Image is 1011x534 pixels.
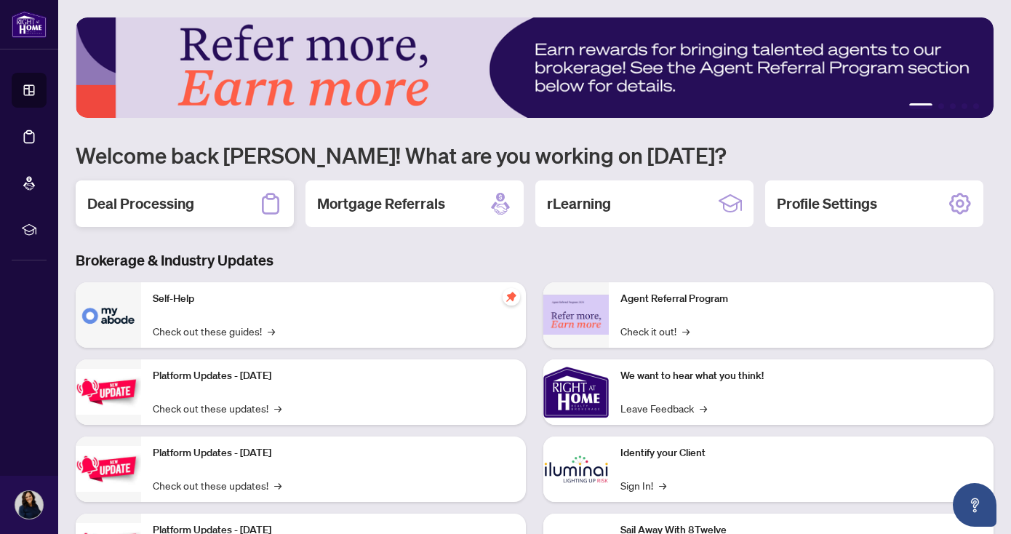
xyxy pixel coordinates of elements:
p: Identify your Client [620,445,982,461]
button: Open asap [953,483,996,527]
a: Check out these guides!→ [153,323,275,339]
a: Check out these updates!→ [153,477,281,493]
p: Agent Referral Program [620,291,982,307]
h2: Deal Processing [87,194,194,214]
span: → [659,477,666,493]
img: logo [12,11,47,38]
span: → [274,477,281,493]
a: Leave Feedback→ [620,400,707,416]
p: We want to hear what you think! [620,368,982,384]
p: Self-Help [153,291,514,307]
a: Check it out!→ [620,323,690,339]
button: 1 [909,103,932,109]
button: 2 [938,103,944,109]
img: Platform Updates - July 21, 2025 [76,369,141,415]
p: Platform Updates - [DATE] [153,368,514,384]
img: Slide 0 [76,17,994,118]
img: Agent Referral Program [543,295,609,335]
img: Profile Icon [15,491,43,519]
h2: Mortgage Referrals [317,194,445,214]
a: Check out these updates!→ [153,400,281,416]
button: 3 [950,103,956,109]
img: Self-Help [76,282,141,348]
h2: Profile Settings [777,194,877,214]
span: → [682,323,690,339]
h3: Brokerage & Industry Updates [76,250,994,271]
img: Identify your Client [543,437,609,502]
span: pushpin [503,288,520,306]
a: Sign In!→ [620,477,666,493]
span: → [700,400,707,416]
span: → [274,400,281,416]
img: Platform Updates - July 8, 2025 [76,446,141,492]
button: 5 [973,103,979,109]
button: 4 [962,103,967,109]
span: → [268,323,275,339]
img: We want to hear what you think! [543,359,609,425]
h1: Welcome back [PERSON_NAME]! What are you working on [DATE]? [76,141,994,169]
h2: rLearning [547,194,611,214]
p: Platform Updates - [DATE] [153,445,514,461]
